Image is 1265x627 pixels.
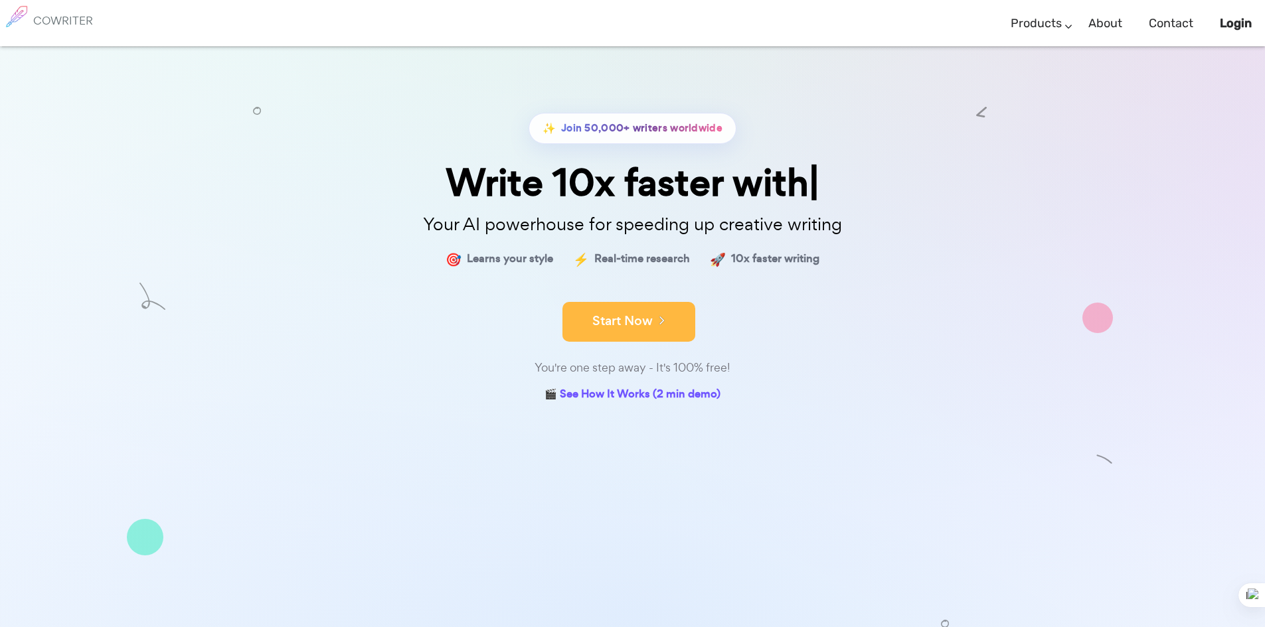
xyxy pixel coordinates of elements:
[301,164,965,202] div: Write 10x faster with
[33,15,93,27] h6: COWRITER
[301,358,965,378] div: You're one step away - It's 100% free!
[562,302,695,342] button: Start Now
[139,283,165,310] img: shape
[543,119,556,138] span: ✨
[1082,303,1113,333] img: shape
[1088,4,1122,43] a: About
[710,249,726,269] span: 🚀
[1149,4,1193,43] a: Contact
[573,249,589,269] span: ⚡
[545,385,720,405] a: 🎬 See How It Works (2 min demo)
[127,519,163,555] img: shape
[253,107,261,115] img: shape
[976,107,987,117] img: shape
[1220,16,1252,31] b: Login
[731,249,819,269] span: 10x faster writing
[561,119,722,138] span: Join 50,000+ writers worldwide
[446,249,462,269] span: 🎯
[594,249,690,269] span: Real-time research
[467,249,553,269] span: Learns your style
[1011,4,1062,43] a: Products
[301,210,965,239] p: Your AI powerhouse for speeding up creative writing
[1096,451,1113,468] img: shape
[1220,4,1252,43] a: Login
